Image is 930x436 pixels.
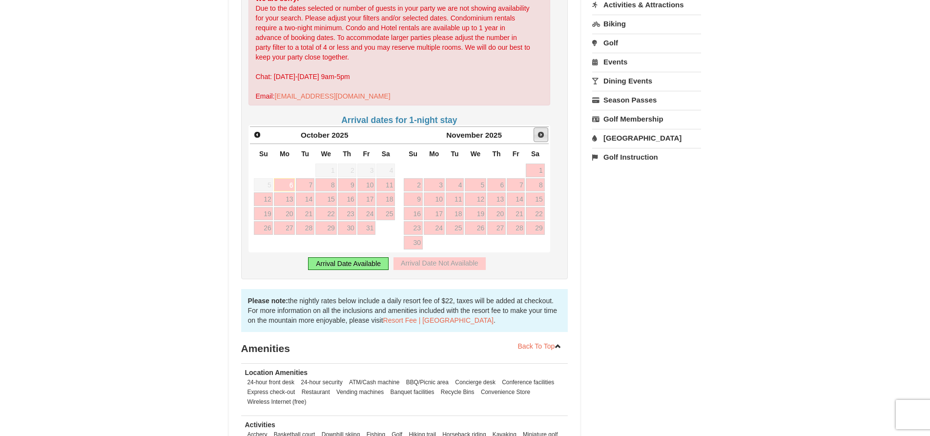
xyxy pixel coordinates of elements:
[338,178,356,192] a: 9
[254,178,273,192] span: 5
[357,164,376,177] span: 3
[429,150,439,158] span: Monday
[363,150,370,158] span: Friday
[357,207,376,221] a: 24
[301,150,309,158] span: Tuesday
[308,257,389,270] div: Arrival Date Available
[526,221,544,235] a: 29
[280,150,289,158] span: Monday
[512,339,568,353] a: Back To Top
[393,257,485,270] div: Arrival Date Not Available
[338,221,356,235] a: 30
[507,178,525,192] a: 7
[409,150,417,158] span: Sunday
[507,221,525,235] a: 28
[487,207,506,221] a: 20
[526,192,544,206] a: 15
[446,192,464,206] a: 11
[592,34,701,52] a: Golf
[274,221,295,235] a: 27
[526,164,544,177] a: 1
[274,92,390,100] a: [EMAIL_ADDRESS][DOMAIN_NAME]
[241,339,568,358] h3: Amenities
[296,207,314,221] a: 21
[592,53,701,71] a: Events
[248,297,288,305] strong: Please note:
[301,131,330,139] span: October
[253,131,261,139] span: Prev
[245,377,297,387] li: 24-hour front desk
[274,192,295,206] a: 13
[382,150,390,158] span: Saturday
[507,192,525,206] a: 14
[245,387,298,397] li: Express check-out
[404,178,423,192] a: 2
[321,150,331,158] span: Wednesday
[404,207,423,221] a: 16
[446,207,464,221] a: 18
[274,207,295,221] a: 20
[404,192,423,206] a: 9
[315,192,337,206] a: 15
[592,91,701,109] a: Season Passes
[245,397,309,407] li: Wireless Internet (free)
[404,377,451,387] li: BBQ/Picnic area
[298,377,345,387] li: 24-hour security
[404,221,423,235] a: 23
[315,178,337,192] a: 8
[487,178,506,192] a: 6
[424,178,445,192] a: 3
[465,178,486,192] a: 5
[248,115,551,125] h4: Arrival dates for 1-night stay
[254,207,273,221] a: 19
[388,387,437,397] li: Banquet facilities
[492,150,500,158] span: Thursday
[296,221,314,235] a: 28
[513,150,519,158] span: Friday
[526,178,544,192] a: 8
[357,178,376,192] a: 10
[254,221,273,235] a: 26
[465,221,486,235] a: 26
[592,110,701,128] a: Golf Membership
[424,192,445,206] a: 10
[259,150,268,158] span: Sunday
[376,207,395,221] a: 25
[296,178,314,192] a: 7
[404,236,423,249] a: 30
[592,15,701,33] a: Biking
[347,377,402,387] li: ATM/Cash machine
[241,289,568,332] div: the nightly rates below include a daily resort fee of $22, taxes will be added at checkout. For m...
[338,207,356,221] a: 23
[534,127,548,142] a: Next
[592,72,701,90] a: Dining Events
[245,421,275,429] strong: Activities
[331,131,348,139] span: 2025
[376,178,395,192] a: 11
[315,221,337,235] a: 29
[315,207,337,221] a: 22
[296,192,314,206] a: 14
[315,164,337,177] span: 1
[446,178,464,192] a: 4
[446,131,483,139] span: November
[438,387,477,397] li: Recycle Bins
[478,387,533,397] li: Convenience Store
[485,131,502,139] span: 2025
[537,131,545,139] span: Next
[343,150,351,158] span: Thursday
[465,207,486,221] a: 19
[487,192,506,206] a: 13
[376,192,395,206] a: 18
[592,148,701,166] a: Golf Instruction
[487,221,506,235] a: 27
[453,377,498,387] li: Concierge desk
[357,192,376,206] a: 17
[251,128,265,142] a: Prev
[424,207,445,221] a: 17
[451,150,458,158] span: Tuesday
[592,129,701,147] a: [GEOGRAPHIC_DATA]
[274,178,295,192] a: 6
[245,369,308,376] strong: Location Amenities
[424,221,445,235] a: 24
